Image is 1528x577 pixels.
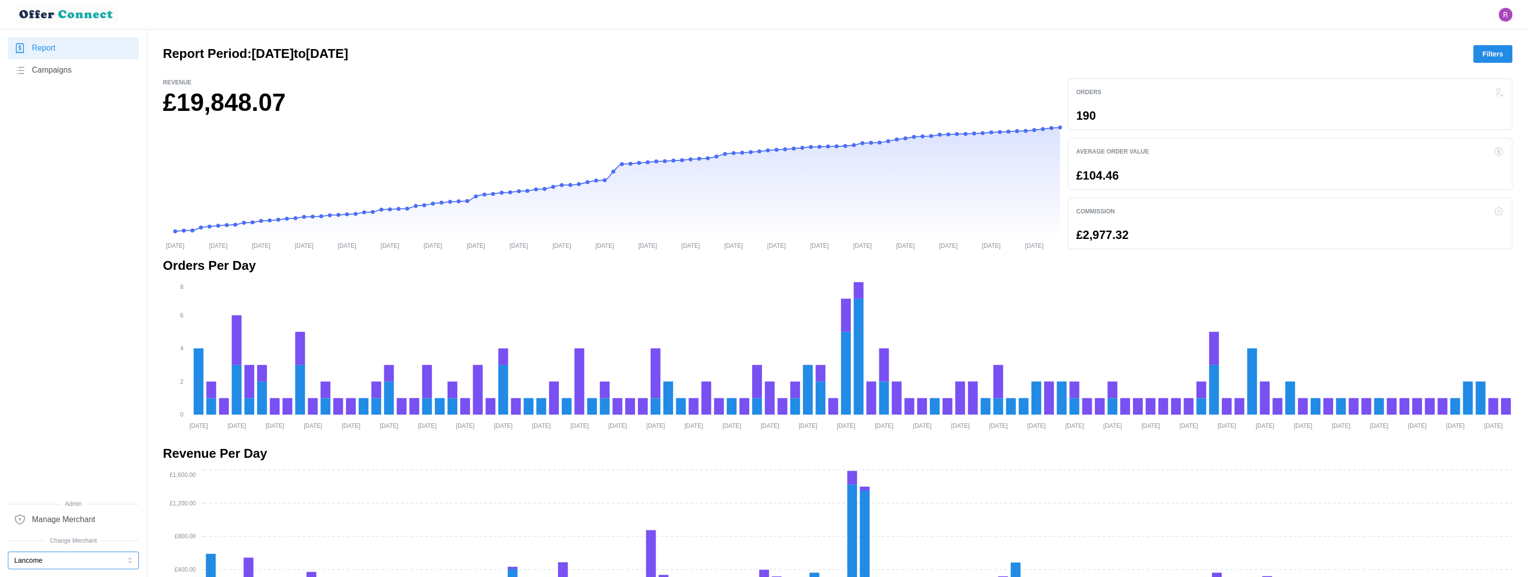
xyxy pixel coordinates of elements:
tspan: [DATE] [1027,422,1046,429]
tspan: 8 [180,284,184,290]
a: Report [8,37,139,59]
tspan: [DATE] [761,422,779,429]
tspan: [DATE] [1217,422,1236,429]
span: Manage Merchant [32,514,95,526]
tspan: [DATE] [304,422,322,429]
tspan: 4 [180,345,184,352]
tspan: [DATE] [767,242,786,249]
tspan: [DATE] [875,422,894,429]
tspan: [DATE] [853,242,871,249]
tspan: [DATE] [467,242,485,249]
tspan: [DATE] [252,242,270,249]
a: Campaigns [8,59,139,81]
tspan: [DATE] [189,422,208,429]
tspan: [DATE] [209,242,228,249]
tspan: [DATE] [380,422,398,429]
tspan: [DATE] [532,422,551,429]
img: loyalBe Logo [16,6,118,23]
button: Open user button [1499,8,1512,22]
tspan: [DATE] [494,422,513,429]
tspan: [DATE] [1141,422,1160,429]
img: Ryan Gribben [1499,8,1512,22]
p: £2,977.32 [1076,229,1129,241]
tspan: £400.00 [175,566,196,573]
tspan: [DATE] [681,242,700,249]
tspan: [DATE] [1065,422,1084,429]
h2: Report Period: [DATE] to [DATE] [163,45,348,62]
tspan: [DATE] [837,422,855,429]
span: Admin [8,499,139,509]
p: 190 [1076,110,1096,122]
tspan: 6 [180,312,184,319]
tspan: [DATE] [228,422,246,429]
tspan: [DATE] [595,242,614,249]
p: £104.46 [1076,170,1119,182]
tspan: [DATE] [939,242,958,249]
tspan: [DATE] [423,242,442,249]
tspan: [DATE] [951,422,970,429]
tspan: [DATE] [722,422,741,429]
tspan: [DATE] [989,422,1008,429]
tspan: [DATE] [638,242,657,249]
button: Filters [1473,45,1512,63]
tspan: 0 [180,412,184,419]
a: Manage Merchant [8,508,139,530]
span: Filters [1482,46,1503,62]
tspan: [DATE] [456,422,474,429]
tspan: [DATE] [724,242,743,249]
tspan: [DATE] [913,422,931,429]
tspan: [DATE] [509,242,528,249]
tspan: [DATE] [1180,422,1198,429]
tspan: [DATE] [810,242,829,249]
tspan: [DATE] [608,422,627,429]
tspan: [DATE] [1256,422,1274,429]
span: Report [32,42,55,54]
tspan: £1,600.00 [170,472,196,478]
tspan: [DATE] [1370,422,1389,429]
p: Orders [1076,88,1101,97]
h2: Orders Per Day [163,257,1512,274]
tspan: [DATE] [418,422,437,429]
tspan: [DATE] [570,422,589,429]
tspan: 2 [180,378,184,385]
tspan: [DATE] [685,422,703,429]
tspan: [DATE] [1408,422,1426,429]
tspan: [DATE] [646,422,665,429]
p: Commission [1076,208,1115,216]
h2: Revenue Per Day [163,445,1512,462]
tspan: [DATE] [1484,422,1502,429]
tspan: [DATE] [295,242,314,249]
tspan: [DATE] [1293,422,1312,429]
tspan: [DATE] [982,242,1001,249]
p: Revenue [163,79,1060,87]
tspan: [DATE] [799,422,817,429]
span: Campaigns [32,64,72,77]
tspan: [DATE] [553,242,571,249]
button: Lancome [8,551,139,569]
p: Average Order Value [1076,148,1149,156]
span: Change Merchant [8,536,139,546]
tspan: [DATE] [896,242,915,249]
tspan: £800.00 [175,533,196,540]
tspan: [DATE] [1025,242,1044,249]
tspan: [DATE] [166,242,184,249]
tspan: [DATE] [1103,422,1122,429]
tspan: [DATE] [1332,422,1350,429]
tspan: [DATE] [265,422,284,429]
tspan: [DATE] [342,422,360,429]
tspan: £1,200.00 [170,500,196,507]
tspan: [DATE] [1446,422,1465,429]
h1: £19,848.07 [163,87,1060,119]
tspan: [DATE] [381,242,399,249]
tspan: [DATE] [338,242,356,249]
